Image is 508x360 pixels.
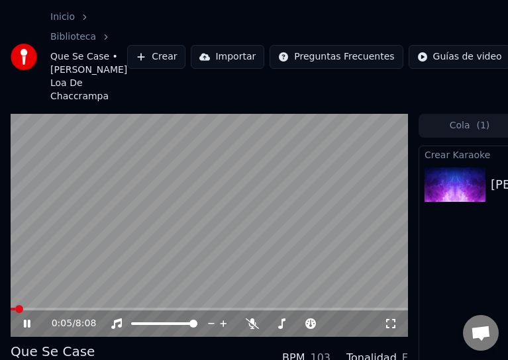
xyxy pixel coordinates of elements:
span: 8:08 [76,317,96,330]
span: 0:05 [52,317,72,330]
div: / [52,317,83,330]
button: Importar [191,45,264,69]
img: youka [11,44,37,70]
button: Preguntas Frecuentes [270,45,403,69]
button: Crear [127,45,185,69]
span: ( 1 ) [476,119,489,132]
div: Chat abierto [463,315,499,351]
a: Biblioteca [50,30,96,44]
span: Que Se Case • [PERSON_NAME] Loa De Chaccrampa [50,50,127,103]
nav: breadcrumb [50,11,127,103]
a: Inicio [50,11,75,24]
